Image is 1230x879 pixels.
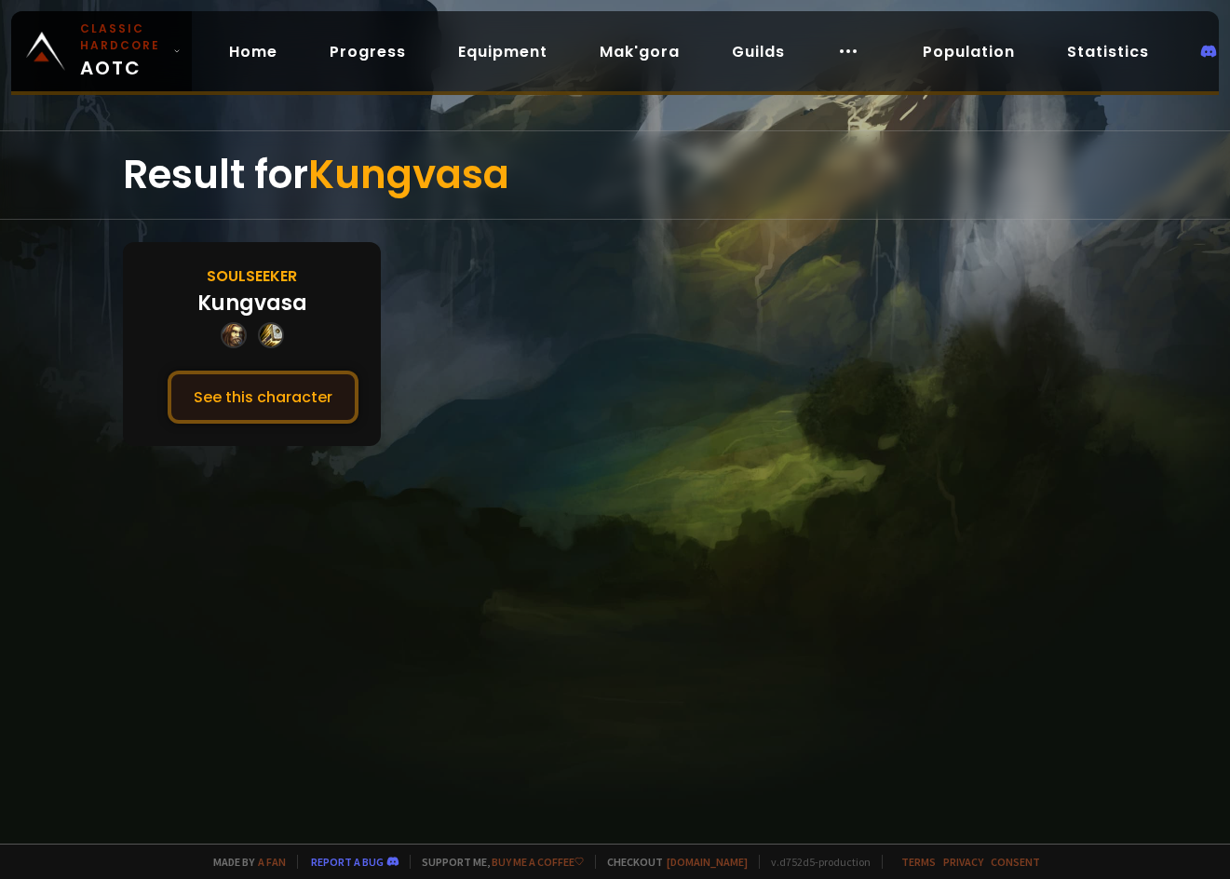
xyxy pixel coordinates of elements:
[443,33,562,71] a: Equipment
[168,371,358,424] button: See this character
[943,855,983,869] a: Privacy
[1052,33,1164,71] a: Statistics
[991,855,1040,869] a: Consent
[585,33,695,71] a: Mak'gora
[202,855,286,869] span: Made by
[908,33,1030,71] a: Population
[901,855,936,869] a: Terms
[667,855,748,869] a: [DOMAIN_NAME]
[197,288,307,318] div: Kungvasa
[214,33,292,71] a: Home
[308,147,509,202] span: Kungvasa
[759,855,871,869] span: v. d752d5 - production
[595,855,748,869] span: Checkout
[207,264,297,288] div: Soulseeker
[410,855,584,869] span: Support me,
[80,20,166,82] span: AOTC
[492,855,584,869] a: Buy me a coffee
[315,33,421,71] a: Progress
[11,11,192,91] a: Classic HardcoreAOTC
[258,855,286,869] a: a fan
[311,855,384,869] a: Report a bug
[717,33,800,71] a: Guilds
[123,131,1107,219] div: Result for
[80,20,166,54] small: Classic Hardcore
